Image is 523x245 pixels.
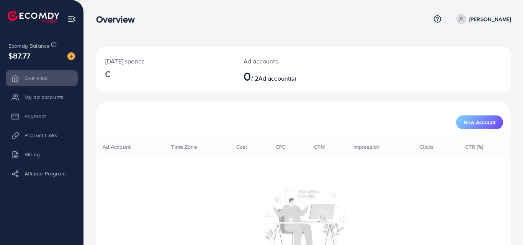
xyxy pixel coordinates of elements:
p: [PERSON_NAME] [469,15,511,24]
p: [DATE] spends [105,57,225,66]
span: $87.77 [8,50,30,61]
img: image [67,52,75,60]
img: logo [8,11,59,23]
img: menu [67,15,76,23]
p: Ad accounts [244,57,329,66]
span: New Account [464,120,495,125]
span: 0 [244,67,251,85]
h2: / 2 [244,69,329,83]
button: New Account [456,115,503,129]
a: [PERSON_NAME] [453,14,511,24]
span: Ad account(s) [258,74,296,83]
span: Ecomdy Balance [8,42,50,50]
h3: Overview [96,14,141,25]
